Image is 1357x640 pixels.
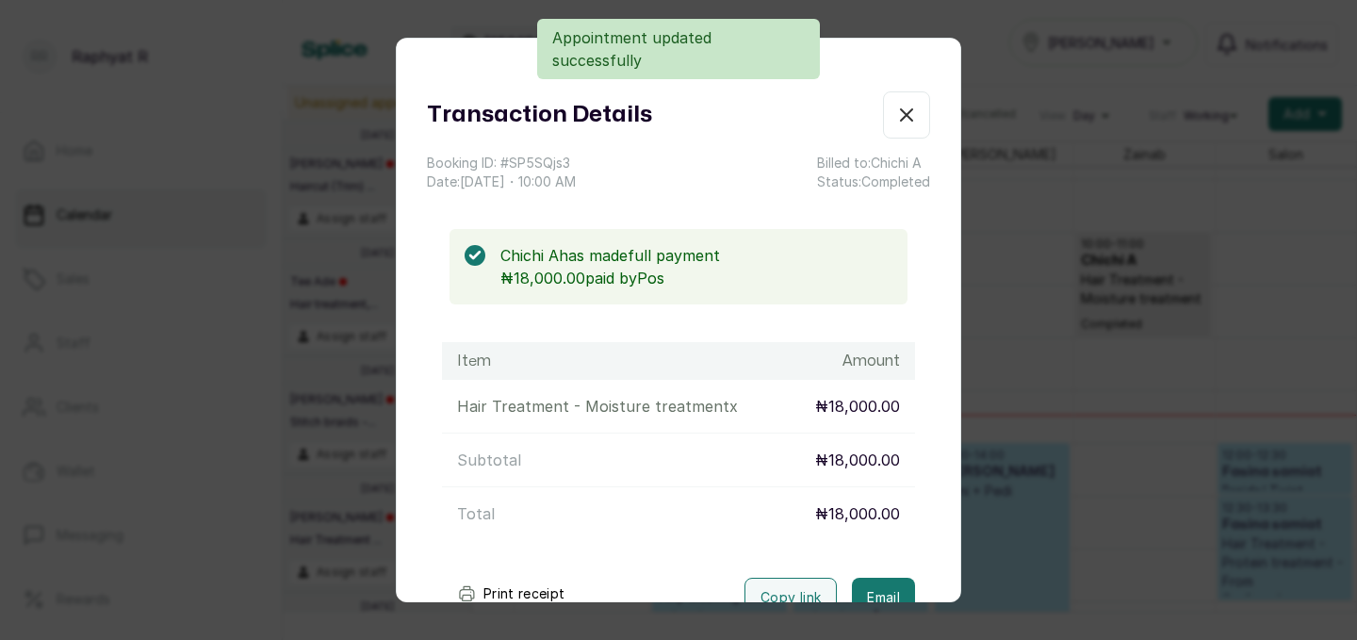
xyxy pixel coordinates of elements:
[852,578,915,617] button: Email
[815,395,900,418] p: ₦18,000.00
[457,395,738,418] p: Hair Treatment - Moisture treatment x
[427,98,652,132] h1: Transaction Details
[817,172,930,191] p: Status: Completed
[842,350,900,372] h1: Amount
[427,172,576,191] p: Date: [DATE] ・ 10:00 AM
[427,154,576,172] p: Booking ID: # SP5SQjs3
[457,449,521,471] p: Subtotal
[442,575,580,613] button: Print receipt
[815,449,900,471] p: ₦18,000.00
[500,267,892,289] p: ₦18,000.00 paid by Pos
[817,154,930,172] p: Billed to: Chichi A
[744,578,837,617] button: Copy link
[552,26,805,72] p: Appointment updated successfully
[457,350,491,372] h1: Item
[815,502,900,525] p: ₦18,000.00
[500,244,892,267] p: Chichi A has made full payment
[457,502,495,525] p: Total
